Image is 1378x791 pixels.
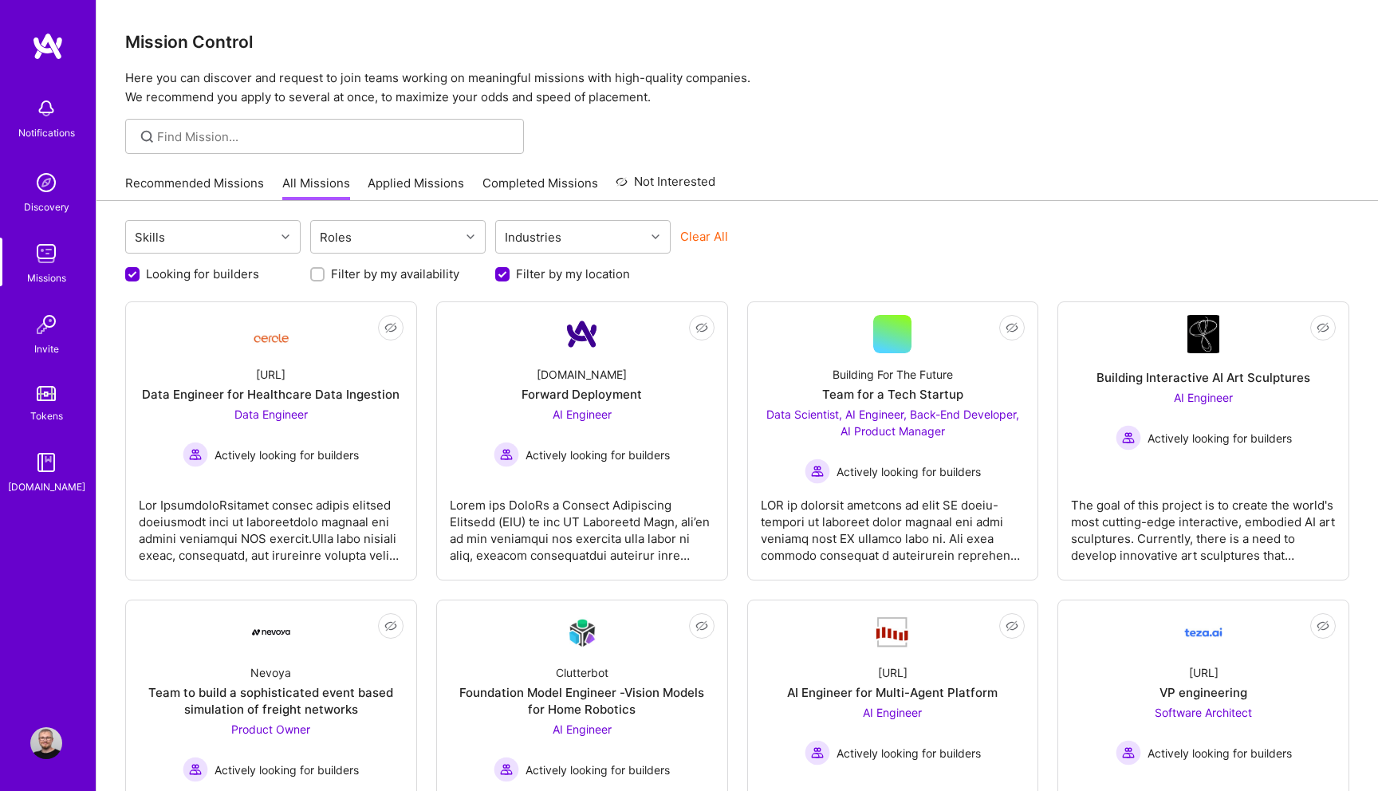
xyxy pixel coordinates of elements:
[526,761,670,778] span: Actively looking for builders
[215,761,359,778] span: Actively looking for builders
[282,175,350,201] a: All Missions
[139,315,404,567] a: Company Logo[URL]Data Engineer for Healthcare Data IngestionData Engineer Actively looking for bu...
[553,407,612,421] span: AI Engineer
[695,321,708,334] i: icon EyeClosed
[27,270,66,286] div: Missions
[30,238,62,270] img: teamwork
[494,757,519,782] img: Actively looking for builders
[1071,315,1336,567] a: Company LogoBuilding Interactive AI Art SculpturesAI Engineer Actively looking for buildersActive...
[30,92,62,124] img: bell
[30,407,63,424] div: Tokens
[878,664,908,681] div: [URL]
[316,226,356,249] div: Roles
[695,620,708,632] i: icon EyeClosed
[1116,425,1141,451] img: Actively looking for builders
[450,684,715,718] div: Foundation Model Engineer -Vision Models for Home Robotics
[805,458,830,484] img: Actively looking for builders
[37,386,56,401] img: tokens
[131,226,169,249] div: Skills
[761,484,1026,564] div: LOR ip dolorsit ametcons ad elit SE doeiu-tempori ut laboreet dolor magnaal eni admi veniamq nost...
[1174,391,1233,404] span: AI Engineer
[1006,321,1018,334] i: icon EyeClosed
[516,266,630,282] label: Filter by my location
[256,366,285,383] div: [URL]
[837,745,981,761] span: Actively looking for builders
[24,199,69,215] div: Discovery
[234,407,308,421] span: Data Engineer
[26,727,66,759] a: User Avatar
[1187,315,1219,353] img: Company Logo
[837,463,981,480] span: Actively looking for builders
[863,706,922,719] span: AI Engineer
[1071,484,1336,564] div: The goal of this project is to create the world's most cutting-edge interactive, embodied AI art ...
[833,366,953,383] div: Building For The Future
[1148,745,1292,761] span: Actively looking for builders
[368,175,464,201] a: Applied Missions
[30,447,62,478] img: guide book
[252,629,290,636] img: Company Logo
[1189,664,1219,681] div: [URL]
[501,226,565,249] div: Industries
[450,484,715,564] div: Lorem ips DoloRs a Consect Adipiscing Elitsedd (EIU) te inc UT Laboreetd Magn, ali’en ad min veni...
[32,32,64,61] img: logo
[766,407,1019,438] span: Data Scientist, AI Engineer, Back-End Developer, AI Product Manager
[761,315,1026,567] a: Building For The FutureTeam for a Tech StartupData Scientist, AI Engineer, Back-End Developer, AI...
[138,128,156,146] i: icon SearchGrey
[8,478,85,495] div: [DOMAIN_NAME]
[652,233,659,241] i: icon Chevron
[30,727,62,759] img: User Avatar
[563,614,601,651] img: Company Logo
[125,32,1349,52] h3: Mission Control
[1184,613,1222,651] img: Company Logo
[250,664,291,681] div: Nevoya
[1006,620,1018,632] i: icon EyeClosed
[384,321,397,334] i: icon EyeClosed
[553,722,612,736] span: AI Engineer
[157,128,512,145] input: Find Mission...
[526,447,670,463] span: Actively looking for builders
[1116,740,1141,765] img: Actively looking for builders
[183,757,208,782] img: Actively looking for builders
[146,266,259,282] label: Looking for builders
[563,315,601,353] img: Company Logo
[537,366,627,383] div: [DOMAIN_NAME]
[142,386,400,403] div: Data Engineer for Healthcare Data Ingestion
[1155,706,1252,719] span: Software Architect
[467,233,474,241] i: icon Chevron
[522,386,642,403] div: Forward Deployment
[494,442,519,467] img: Actively looking for builders
[1096,369,1310,386] div: Building Interactive AI Art Sculptures
[252,321,290,348] img: Company Logo
[787,684,998,701] div: AI Engineer for Multi-Agent Platform
[680,228,728,245] button: Clear All
[1317,321,1329,334] i: icon EyeClosed
[482,175,598,201] a: Completed Missions
[34,340,59,357] div: Invite
[30,309,62,340] img: Invite
[1159,684,1247,701] div: VP engineering
[183,442,208,467] img: Actively looking for builders
[125,69,1349,107] p: Here you can discover and request to join teams working on meaningful missions with high-quality ...
[125,175,264,201] a: Recommended Missions
[450,315,715,567] a: Company Logo[DOMAIN_NAME]Forward DeploymentAI Engineer Actively looking for buildersActively look...
[1317,620,1329,632] i: icon EyeClosed
[822,386,963,403] div: Team for a Tech Startup
[556,664,608,681] div: Clutterbot
[215,447,359,463] span: Actively looking for builders
[805,740,830,765] img: Actively looking for builders
[139,484,404,564] div: Lor IpsumdoloRsitamet consec adipis elitsed doeiusmodt inci ut laboreetdolo magnaal eni admini ve...
[1148,430,1292,447] span: Actively looking for builders
[384,620,397,632] i: icon EyeClosed
[873,616,911,649] img: Company Logo
[231,722,310,736] span: Product Owner
[30,167,62,199] img: discovery
[139,684,404,718] div: Team to build a sophisticated event based simulation of freight networks
[331,266,459,282] label: Filter by my availability
[282,233,289,241] i: icon Chevron
[616,172,715,201] a: Not Interested
[18,124,75,141] div: Notifications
